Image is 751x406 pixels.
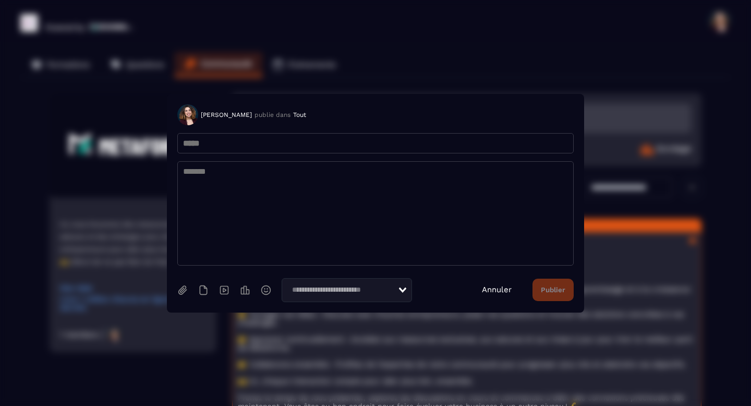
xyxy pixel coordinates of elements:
[255,111,290,118] span: publie dans
[201,111,252,118] span: [PERSON_NAME]
[282,278,412,302] div: Search for option
[482,285,512,294] a: Annuler
[532,279,574,301] button: Publier
[288,284,398,296] input: Search for option
[293,111,306,118] span: Tout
